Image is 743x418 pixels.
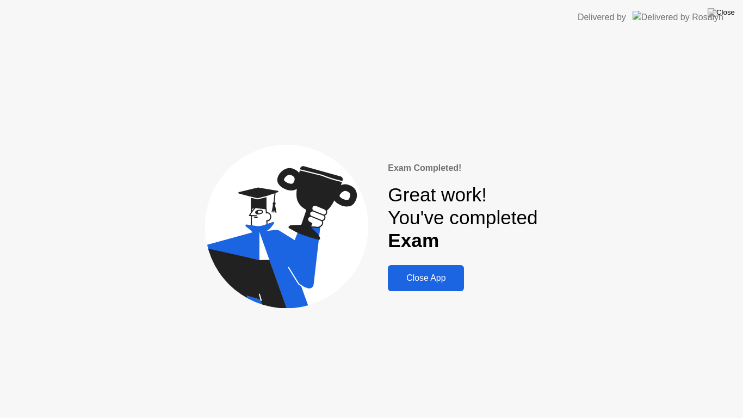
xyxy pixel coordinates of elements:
div: Great work! You've completed [388,183,537,253]
img: Delivered by Rosalyn [633,11,723,23]
img: Close [708,8,735,17]
button: Close App [388,265,464,291]
div: Exam Completed! [388,162,537,175]
div: Close App [391,273,461,283]
b: Exam [388,230,439,251]
div: Delivered by [578,11,626,24]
